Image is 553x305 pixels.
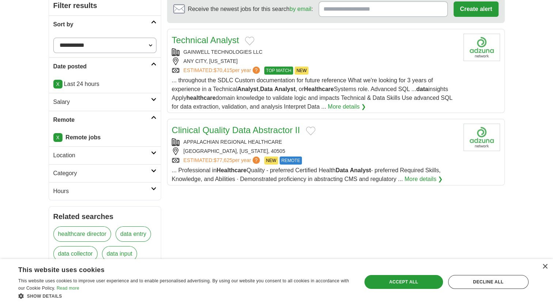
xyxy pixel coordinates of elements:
[336,167,348,173] strong: Data
[53,246,98,261] a: data collector
[53,62,151,71] h2: Date posted
[306,127,315,135] button: Add to favorite jobs
[27,294,62,299] span: Show details
[115,226,151,242] a: data entry
[364,275,443,289] div: Accept all
[264,67,293,75] span: TOP MATCH
[260,86,273,92] strong: Data
[53,169,151,178] h2: Category
[304,86,334,92] strong: Healthcare
[274,86,296,92] strong: Analyst
[463,124,500,151] img: Company logo
[172,138,458,146] div: APPALACHIAN REGIONAL HEALTHCARE
[217,167,247,173] strong: Healthcare
[172,167,440,182] span: ... Professional in Quality - preferred Certified Health - preferred Required Skills, Knowledge, ...
[53,116,151,124] h2: Remote
[53,80,63,89] a: X
[214,67,232,73] span: $70,415
[53,20,151,29] h2: Sort by
[253,157,260,164] span: ?
[542,264,548,270] div: Close
[49,15,161,33] a: Sort by
[245,37,254,45] button: Add to favorite jobs
[237,86,258,92] strong: Analyst
[49,111,161,129] a: Remote
[49,164,161,182] a: Category
[186,95,216,101] strong: healthcare
[350,167,371,173] strong: Analyst
[49,57,161,75] a: Date posted
[188,5,313,14] span: Receive the newest jobs for this search :
[416,86,428,92] strong: data
[172,35,239,45] a: Technical Analyst
[328,102,366,111] a: More details ❯
[53,226,111,242] a: healthcare director
[264,157,278,165] span: NEW
[172,147,458,155] div: [GEOGRAPHIC_DATA], [US_STATE], 40505
[183,157,261,165] a: ESTIMATED:$77,625per year?
[280,157,302,165] span: REMOTE
[53,151,151,160] h2: Location
[53,211,156,222] h2: Related searches
[454,1,498,17] button: Create alert
[49,146,161,164] a: Location
[214,157,232,163] span: $77,625
[53,187,151,196] h2: Hours
[172,125,300,135] a: Clinical Quality Data Abstractor II
[463,34,500,61] img: Company logo
[57,286,79,291] a: Read more, opens a new window
[253,67,260,74] span: ?
[53,98,151,106] h2: Salary
[295,67,308,75] span: NEW
[102,246,137,261] a: data input
[172,48,458,56] div: GAINWELL TECHNOLOGIES LLC
[172,57,458,65] div: ANY CITY, [US_STATE]
[18,278,349,291] span: This website uses cookies to improve user experience and to enable personalised advertising. By u...
[289,6,311,12] a: by email
[448,275,529,289] div: Decline all
[49,93,161,111] a: Salary
[18,292,352,300] div: Show details
[183,67,261,75] a: ESTIMATED:$70,415per year?
[53,133,63,142] a: X
[18,263,333,274] div: This website uses cookies
[172,77,452,110] span: ... throughout the SDLC Custom documentation for future reference What we're looking for 3 years ...
[49,182,161,200] a: Hours
[53,80,156,89] p: Last 24 hours
[65,134,101,140] strong: Remote jobs
[405,175,443,184] a: More details ❯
